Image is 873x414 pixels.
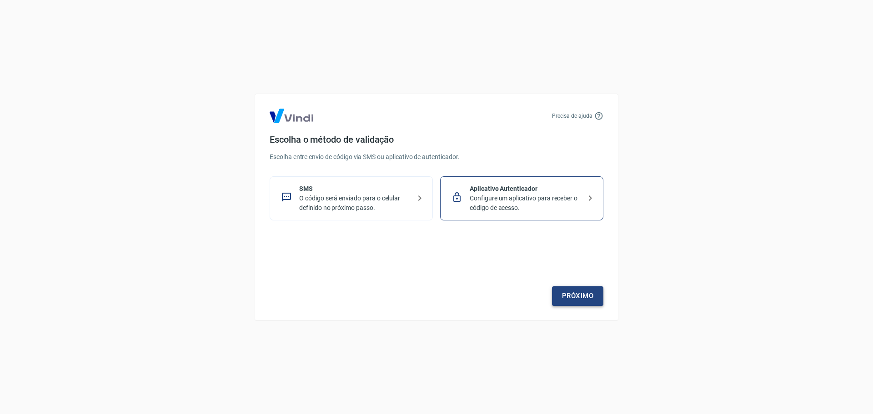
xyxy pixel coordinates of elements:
[270,109,313,123] img: Logo Vind
[552,286,603,305] a: Próximo
[470,184,581,194] p: Aplicativo Autenticador
[270,176,433,220] div: SMSO código será enviado para o celular definido no próximo passo.
[440,176,603,220] div: Aplicativo AutenticadorConfigure um aplicativo para receber o código de acesso.
[299,184,411,194] p: SMS
[299,194,411,213] p: O código será enviado para o celular definido no próximo passo.
[470,194,581,213] p: Configure um aplicativo para receber o código de acesso.
[270,134,603,145] h4: Escolha o método de validação
[270,152,603,162] p: Escolha entre envio de código via SMS ou aplicativo de autenticador.
[552,112,592,120] p: Precisa de ajuda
